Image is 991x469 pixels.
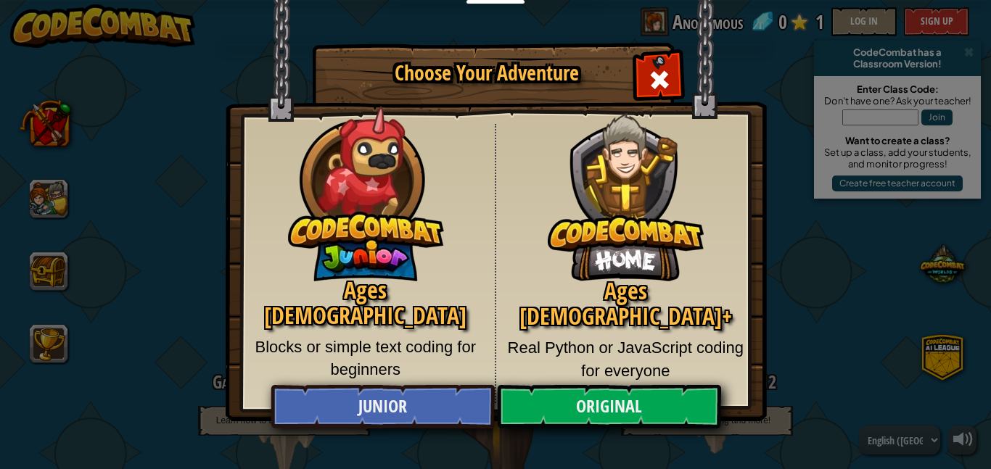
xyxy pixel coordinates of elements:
[247,336,484,381] p: Blocks or simple text coding for beginners
[497,385,720,428] a: Original
[247,278,484,328] h2: Ages [DEMOGRAPHIC_DATA]
[271,385,494,428] a: Junior
[548,91,704,281] img: CodeCombat Original hero character
[288,96,444,281] img: CodeCombat Junior hero character
[507,336,745,382] p: Real Python or JavaScript coding for everyone
[338,62,636,85] h1: Choose Your Adventure
[636,55,682,101] div: Close modal
[507,278,745,329] h2: Ages [DEMOGRAPHIC_DATA]+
